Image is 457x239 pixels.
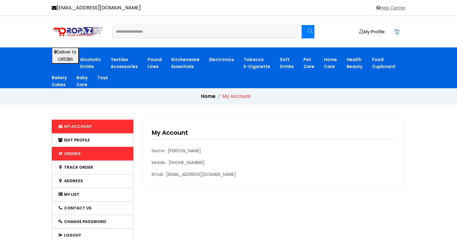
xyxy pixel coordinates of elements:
a: HealthBeauty [347,56,362,70]
a: Toys [97,74,108,81]
li: My Account [222,93,251,100]
p: Name : [PERSON_NAME] [152,147,312,154]
img: logo [52,27,103,37]
a: KitchenwareEssentials [171,56,199,70]
a: FoodCupboard [372,56,395,70]
a: BakeryCakes [52,74,67,88]
a: PetCare [303,56,314,70]
a: address [52,174,133,188]
a: Home [201,93,216,100]
button: Deliver toCR53BS [52,47,79,64]
a: SoftDrinks [280,56,294,70]
a: Orders [52,147,133,160]
a: Track Order [52,160,133,174]
a: Contact Us [52,201,133,215]
a: [EMAIL_ADDRESS][DOMAIN_NAME] [52,4,141,11]
a: My Profile [359,29,385,34]
p: Email : [EMAIL_ADDRESS][DOMAIN_NAME] [152,171,312,178]
a: TextilesAccessories [111,56,138,70]
a: Electronics [209,56,234,63]
a: AlcoholicDrinks [80,56,101,70]
a: TobaccoE-Cigarette [244,56,270,70]
a: HomeCare [324,56,337,70]
h3: My Account [152,129,396,140]
a: Help Center [375,4,405,11]
a: PoundLines [147,56,162,70]
a: Change Password [52,215,133,228]
a: Edit Profile [52,133,133,147]
img: noimage.png [321,147,351,177]
a: BabyCare [76,74,88,88]
a: My Account [52,120,133,133]
a: My List [52,188,133,201]
p: Mobile : [PHONE_NUMBER] [152,159,312,166]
